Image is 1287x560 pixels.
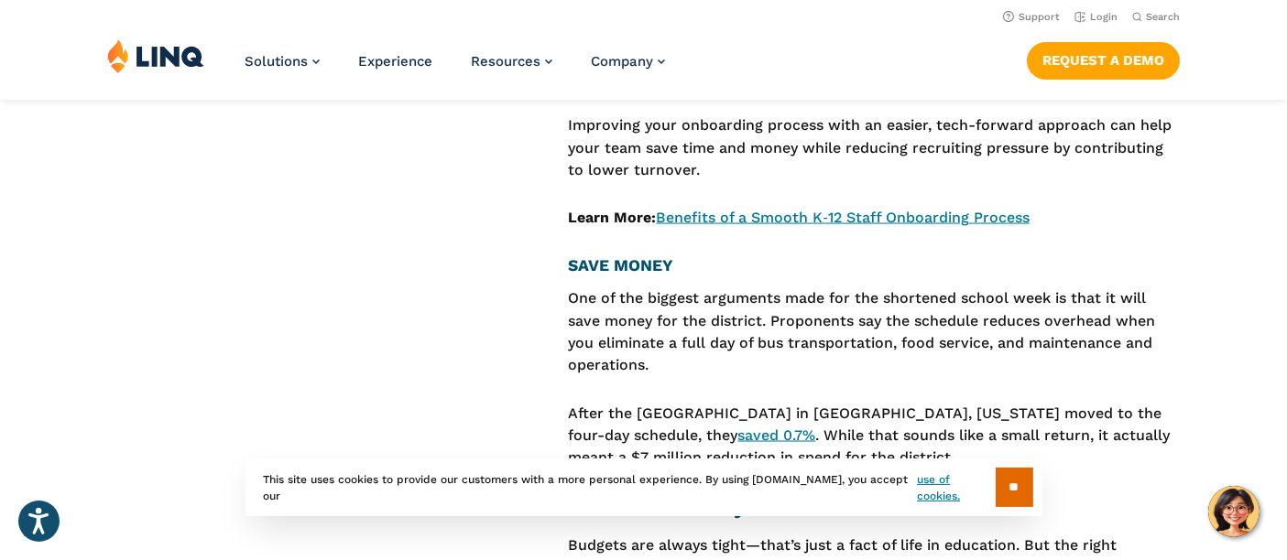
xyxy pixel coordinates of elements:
[569,209,657,226] strong: Learn More:
[569,256,674,275] strong: SAVE MONEY
[245,38,665,99] nav: Primary Navigation
[569,114,1180,181] p: Improving your onboarding process with an easier, tech-forward approach can help your team save t...
[245,53,320,70] a: Solutions
[738,426,816,444] a: saved 0.7%
[657,209,1030,226] a: Benefits of a Smooth K‑12 Staff Onboarding Process
[358,53,432,70] a: Experience
[569,287,1180,376] p: One of the biggest arguments made for the shortened school week is that it will save money for th...
[591,53,665,70] a: Company
[1146,11,1180,23] span: Search
[569,403,1180,469] p: After the [GEOGRAPHIC_DATA] in [GEOGRAPHIC_DATA], [US_STATE] moved to the four-day schedule, they...
[245,458,1042,516] div: This site uses cookies to provide our customers with a more personal experience. By using [DOMAIN...
[917,471,995,504] a: use of cookies.
[1074,11,1118,23] a: Login
[471,53,540,70] span: Resources
[591,53,653,70] span: Company
[471,53,552,70] a: Resources
[107,38,204,73] img: LINQ | K‑12 Software
[1027,42,1180,79] a: Request a Demo
[1003,11,1060,23] a: Support
[1132,10,1180,24] button: Open Search Bar
[1027,38,1180,79] nav: Button Navigation
[245,53,308,70] span: Solutions
[1208,486,1260,537] button: Hello, have a question? Let’s chat.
